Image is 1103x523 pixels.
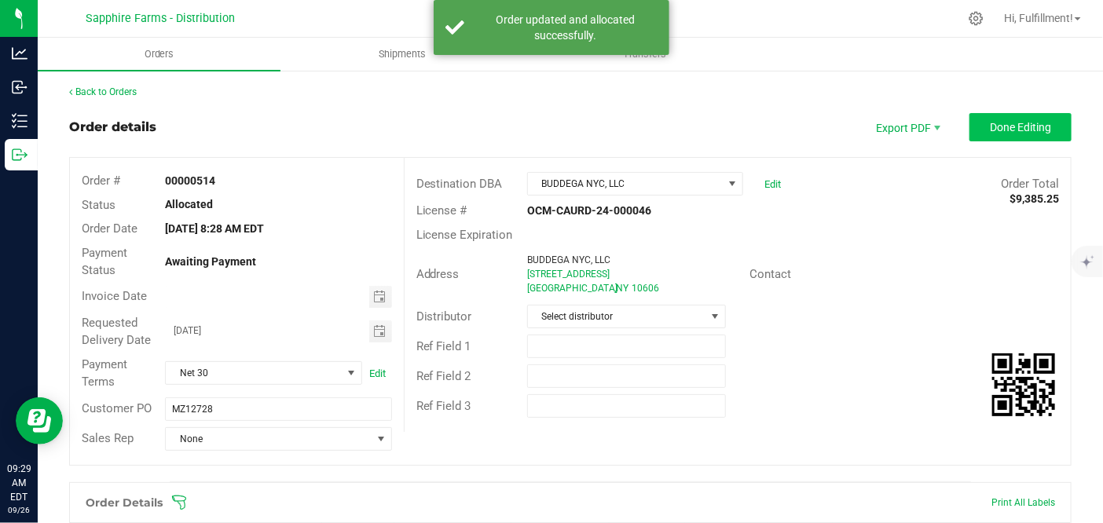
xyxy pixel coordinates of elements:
[82,357,127,390] span: Payment Terms
[165,174,215,187] strong: 00000514
[82,174,120,188] span: Order #
[992,353,1055,416] img: Scan me!
[416,339,471,353] span: Ref Field 1
[82,198,115,212] span: Status
[7,504,31,516] p: 09/26
[12,113,27,129] inline-svg: Inventory
[82,289,147,303] span: Invoice Date
[1010,192,1059,205] strong: $9,385.25
[632,283,659,294] span: 10606
[357,47,447,61] span: Shipments
[765,178,782,190] a: Edit
[7,462,31,504] p: 09:29 AM EDT
[38,38,280,71] a: Orders
[527,283,617,294] span: [GEOGRAPHIC_DATA]
[12,46,27,61] inline-svg: Analytics
[416,177,503,191] span: Destination DBA
[416,369,471,383] span: Ref Field 2
[966,11,986,26] div: Manage settings
[527,204,651,217] strong: OCM-CAURD-24-000046
[528,173,723,195] span: BUDDEGA NYC, LLC
[166,362,341,384] span: Net 30
[165,222,264,235] strong: [DATE] 8:28 AM EDT
[416,203,467,218] span: License #
[527,254,610,265] span: BUDDEGA NYC, LLC
[990,121,1051,133] span: Done Editing
[16,397,63,444] iframe: Resource center
[12,79,27,95] inline-svg: Inbound
[416,267,460,281] span: Address
[416,309,472,324] span: Distributor
[86,12,235,25] span: Sapphire Farms - Distribution
[416,399,471,413] span: Ref Field 3
[369,286,392,308] span: Toggle calendar
[1004,12,1073,24] span: Hi, Fulfillment!
[527,269,610,280] span: [STREET_ADDRESS]
[82,316,151,348] span: Requested Delivery Date
[123,47,196,61] span: Orders
[749,267,791,281] span: Contact
[416,228,513,242] span: License Expiration
[165,198,213,210] strong: Allocated
[369,320,392,342] span: Toggle calendar
[82,401,152,415] span: Customer PO
[859,113,954,141] li: Export PDF
[280,38,523,71] a: Shipments
[992,353,1055,416] qrcode: 00000514
[69,118,156,137] div: Order details
[82,246,127,278] span: Payment Status
[969,113,1072,141] button: Done Editing
[86,496,163,509] h1: Order Details
[528,305,705,327] span: Select distributor
[473,12,658,43] div: Order updated and allocated successfully.
[166,428,371,450] span: None
[370,368,387,379] a: Edit
[616,283,628,294] span: NY
[82,221,137,236] span: Order Date
[165,255,256,268] strong: Awaiting Payment
[69,86,137,97] a: Back to Orders
[12,147,27,163] inline-svg: Outbound
[1001,177,1059,191] span: Order Total
[614,283,616,294] span: ,
[82,431,134,445] span: Sales Rep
